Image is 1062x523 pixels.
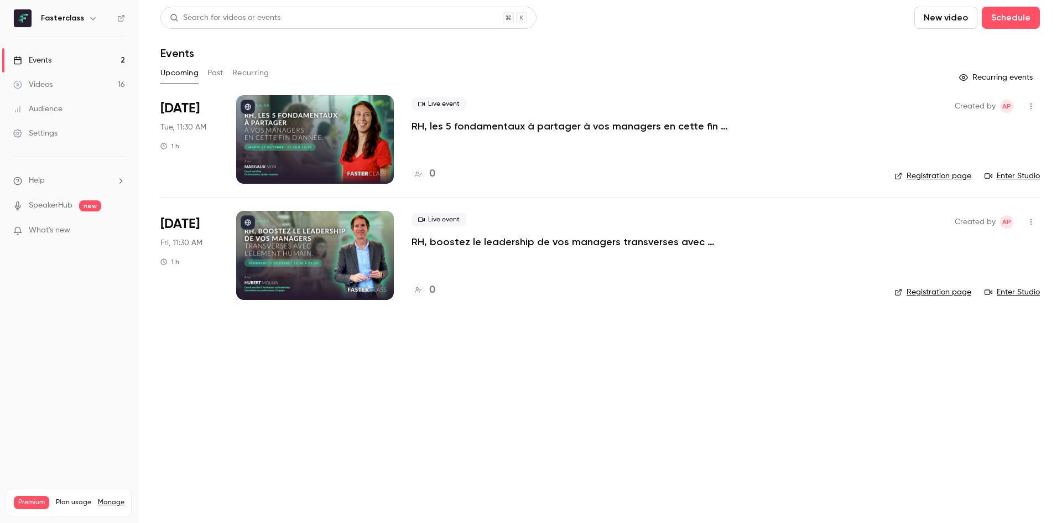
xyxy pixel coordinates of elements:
[160,237,202,248] span: Fri, 11:30 AM
[429,283,435,298] h4: 0
[112,226,125,236] iframe: Noticeable Trigger
[13,103,63,115] div: Audience
[170,12,280,24] div: Search for videos or events
[955,100,996,113] span: Created by
[955,215,996,229] span: Created by
[160,215,200,233] span: [DATE]
[985,170,1040,182] a: Enter Studio
[29,200,72,211] a: SpeakerHub
[14,9,32,27] img: Fasterclass
[14,496,49,509] span: Premium
[894,287,971,298] a: Registration page
[41,13,84,24] h6: Fasterclass
[412,235,743,248] a: RH, boostez le leadership de vos managers transverses avec l’Élement Humain.
[914,7,977,29] button: New video
[985,287,1040,298] a: Enter Studio
[29,225,70,236] span: What's new
[1000,215,1013,229] span: Amory Panné
[429,167,435,182] h4: 0
[412,120,743,133] a: RH, les 5 fondamentaux à partager à vos managers en cette fin d’année.
[160,46,194,60] h1: Events
[412,283,435,298] a: 0
[13,79,53,90] div: Videos
[207,64,223,82] button: Past
[13,55,51,66] div: Events
[232,64,269,82] button: Recurring
[412,167,435,182] a: 0
[160,64,199,82] button: Upcoming
[56,498,91,507] span: Plan usage
[13,128,58,139] div: Settings
[79,200,101,211] span: new
[1000,100,1013,113] span: Amory Panné
[98,498,124,507] a: Manage
[412,213,466,226] span: Live event
[13,175,125,187] li: help-dropdown-opener
[894,170,971,182] a: Registration page
[160,100,200,117] span: [DATE]
[160,122,206,133] span: Tue, 11:30 AM
[160,142,179,151] div: 1 h
[1002,100,1011,113] span: AP
[160,95,218,184] div: Oct 7 Tue, 11:30 AM (Europe/Paris)
[954,69,1040,86] button: Recurring events
[412,97,466,111] span: Live event
[1002,215,1011,229] span: AP
[29,175,45,187] span: Help
[160,211,218,299] div: Oct 17 Fri, 11:30 AM (Europe/Paris)
[982,7,1040,29] button: Schedule
[160,257,179,266] div: 1 h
